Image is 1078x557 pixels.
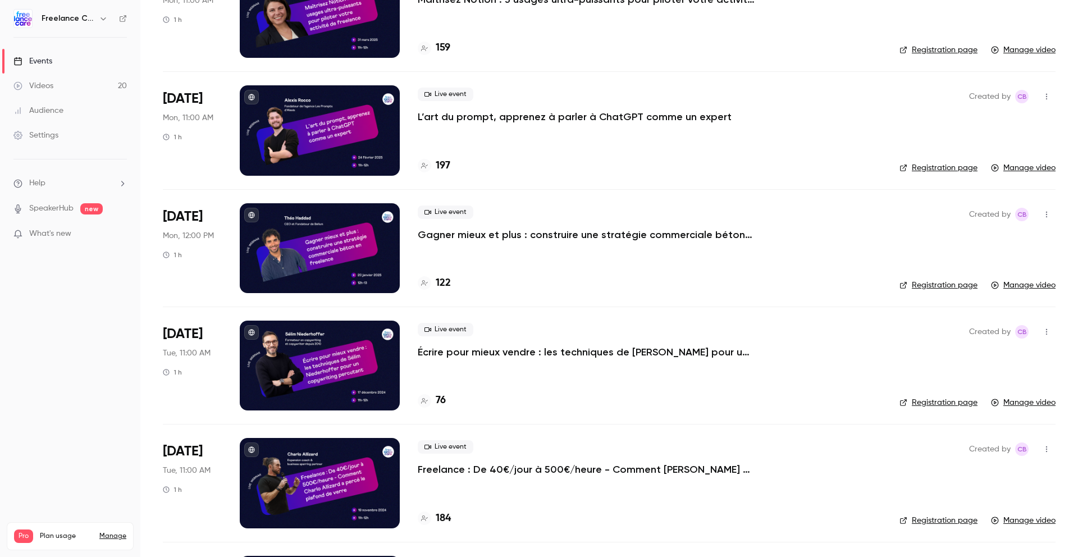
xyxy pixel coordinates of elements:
[14,10,32,28] img: Freelance Care
[991,280,1056,291] a: Manage video
[991,515,1056,526] a: Manage video
[436,393,446,408] h4: 76
[163,348,211,359] span: Tue, 11:00 AM
[418,228,755,241] a: Gagner mieux et plus : construire une stratégie commerciale béton en freelance
[163,203,222,293] div: Jan 20 Mon, 12:00 PM (Europe/Paris)
[436,276,451,291] h4: 122
[1015,442,1029,456] span: Constance Becquart
[899,162,977,174] a: Registration page
[1017,325,1027,339] span: CB
[99,532,126,541] a: Manage
[163,230,214,241] span: Mon, 12:00 PM
[1017,208,1027,221] span: CB
[899,515,977,526] a: Registration page
[418,110,732,124] a: L’art du prompt, apprenez à parler à ChatGPT comme un expert
[163,85,222,175] div: Feb 24 Mon, 11:00 AM (Europe/Paris)
[418,158,450,174] a: 197
[29,228,71,240] span: What's new
[80,203,103,214] span: new
[13,80,53,92] div: Videos
[418,88,473,101] span: Live event
[29,177,45,189] span: Help
[13,56,52,67] div: Events
[969,325,1011,339] span: Created by
[163,442,203,460] span: [DATE]
[991,397,1056,408] a: Manage video
[163,250,182,259] div: 1 h
[29,203,74,214] a: SpeakerHub
[436,511,451,526] h4: 184
[899,280,977,291] a: Registration page
[40,532,93,541] span: Plan usage
[163,90,203,108] span: [DATE]
[418,463,755,476] a: Freelance : De 40€/jour à 500€/heure - Comment [PERSON_NAME] a percé le plafond de verre
[436,158,450,174] h4: 197
[1017,442,1027,456] span: CB
[418,40,450,56] a: 159
[163,15,182,24] div: 1 h
[163,485,182,494] div: 1 h
[13,177,127,189] li: help-dropdown-opener
[13,105,63,116] div: Audience
[969,208,1011,221] span: Created by
[418,440,473,454] span: Live event
[418,323,473,336] span: Live event
[969,90,1011,103] span: Created by
[969,442,1011,456] span: Created by
[418,206,473,219] span: Live event
[163,368,182,377] div: 1 h
[1015,325,1029,339] span: Constance Becquart
[14,529,33,543] span: Pro
[418,345,755,359] a: Écrire pour mieux vendre : les techniques de [PERSON_NAME] pour un copywriting percutant
[436,40,450,56] h4: 159
[991,44,1056,56] a: Manage video
[13,130,58,141] div: Settings
[418,511,451,526] a: 184
[899,44,977,56] a: Registration page
[991,162,1056,174] a: Manage video
[1015,90,1029,103] span: Constance Becquart
[163,208,203,226] span: [DATE]
[418,276,451,291] a: 122
[42,13,94,24] h6: Freelance Care
[163,325,203,343] span: [DATE]
[163,438,222,528] div: Nov 19 Tue, 11:00 AM (Europe/Paris)
[899,397,977,408] a: Registration page
[163,112,213,124] span: Mon, 11:00 AM
[113,229,127,239] iframe: Noticeable Trigger
[163,321,222,410] div: Dec 17 Tue, 11:00 AM (Europe/Paris)
[1015,208,1029,221] span: Constance Becquart
[418,393,446,408] a: 76
[163,133,182,141] div: 1 h
[1017,90,1027,103] span: CB
[163,465,211,476] span: Tue, 11:00 AM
